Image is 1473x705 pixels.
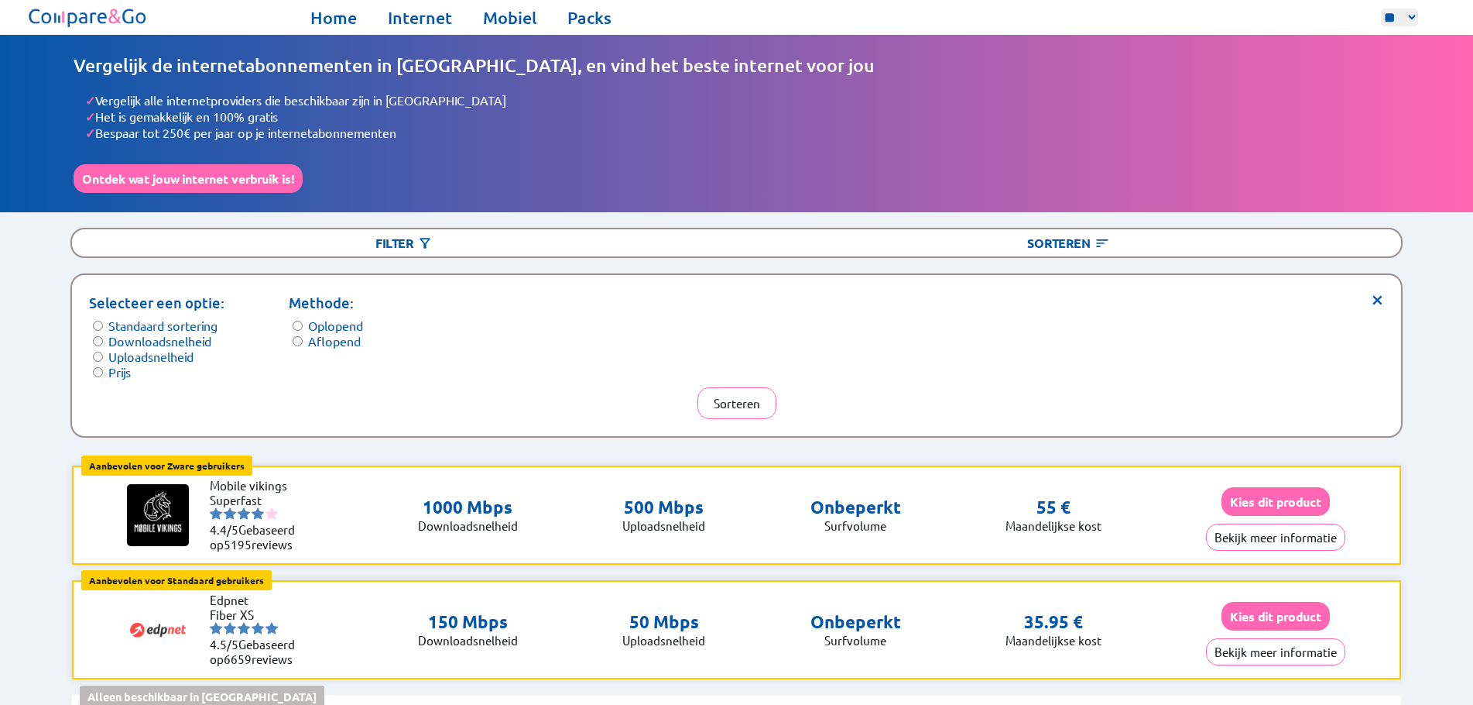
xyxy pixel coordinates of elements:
img: starnr3 [238,507,250,520]
button: Bekijk meer informatie [1206,524,1345,551]
p: Onbeperkt [810,497,901,518]
li: Bespaar tot 250€ per jaar op je internetabonnementen [85,125,1399,141]
img: starnr1 [210,622,222,634]
label: Uploadsnelheid [108,349,194,364]
span: 4.4/5 [210,522,238,537]
p: Maandelijkse kost [1005,633,1101,648]
button: Sorteren [697,387,776,419]
li: Gebaseerd op reviews [210,522,303,552]
span: 4.5/5 [210,637,238,652]
img: starnr2 [224,622,236,634]
a: Kies dit product [1221,609,1330,624]
label: Standaard sortering [108,318,218,333]
span: ✓ [85,125,95,141]
li: Vergelijk alle internetproviders die beschikbaar zijn in [GEOGRAPHIC_DATA] [85,92,1399,108]
label: Prijs [108,364,131,380]
a: Bekijk meer informatie [1206,530,1345,545]
img: Knop om het internet filtermenu te openen [417,236,433,251]
h1: Vergelijk de internetabonnementen in [GEOGRAPHIC_DATA], en vind het beste internet voor jou [74,54,1399,77]
li: Fiber XS [210,607,303,622]
img: starnr1 [210,507,222,520]
button: Kies dit product [1221,602,1330,631]
img: starnr5 [265,622,278,634]
p: 50 Mbps [622,611,705,633]
p: 1000 Mbps [418,497,518,518]
a: Mobiel [483,7,536,29]
p: Downloadsnelheid [418,633,518,648]
img: Knop om het internet sorteermenu te openen [1094,236,1110,251]
img: starnr3 [238,622,250,634]
span: ✓ [85,108,95,125]
li: Edpnet [210,593,303,607]
span: ✓ [85,92,95,108]
li: Het is gemakkelijk en 100% gratis [85,108,1399,125]
p: Uploadsnelheid [622,633,705,648]
label: Aflopend [308,333,361,349]
p: Surfvolume [810,633,901,648]
p: Selecteer een optie: [89,292,224,314]
div: Filter [72,229,737,256]
a: Internet [388,7,452,29]
b: Alleen beschikbaar in [GEOGRAPHIC_DATA] [87,690,317,703]
p: 35.95 € [1024,611,1083,633]
img: Logo of Mobile vikings [127,484,189,546]
label: Oplopend [308,318,363,333]
a: Packs [567,7,611,29]
a: Bekijk meer informatie [1206,645,1345,659]
p: Surfvolume [810,518,901,533]
p: Methode: [289,292,363,314]
p: Uploadsnelheid [622,518,705,533]
img: Logo of Edpnet [127,599,189,661]
p: 150 Mbps [418,611,518,633]
img: starnr5 [265,507,278,520]
li: Mobile vikings [210,478,303,493]
img: starnr4 [252,622,264,634]
div: Sorteren [737,229,1402,256]
button: Kies dit product [1221,487,1330,516]
button: Ontdek wat jouw internet verbruik is! [74,164,303,193]
li: Superfast [210,493,303,507]
p: 500 Mbps [622,497,705,518]
img: starnr4 [252,507,264,520]
img: Logo of Compare&Go [26,4,150,31]
p: Onbeperkt [810,611,901,633]
span: × [1371,292,1384,304]
b: Aanbevolen voor Zware gebruikers [89,459,245,472]
b: Aanbevolen voor Standaard gebruikers [89,574,264,586]
span: 6659 [224,652,252,666]
p: 55 € [1036,497,1070,518]
li: Gebaseerd op reviews [210,637,303,666]
a: Home [310,7,357,29]
p: Maandelijkse kost [1005,518,1101,533]
button: Bekijk meer informatie [1206,638,1345,665]
label: Downloadsnelheid [108,333,211,349]
p: Downloadsnelheid [418,518,518,533]
span: 5195 [224,537,252,552]
img: starnr2 [224,507,236,520]
a: Kies dit product [1221,494,1330,509]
